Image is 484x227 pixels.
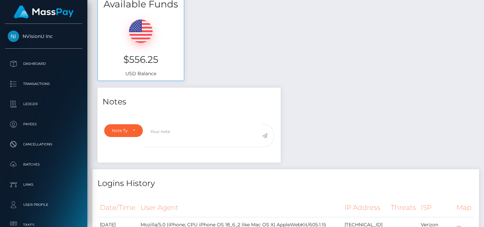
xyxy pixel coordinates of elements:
p: Batches [8,160,80,170]
button: Note Type [104,124,143,137]
a: Cancellations [5,136,82,153]
p: User Profile [8,200,80,210]
p: Links [8,180,80,190]
h4: Logins History [97,178,474,189]
a: Payees [5,116,82,133]
th: Date/Time [97,198,138,217]
th: Threats [389,198,418,217]
img: MassPay Logo [14,5,74,18]
a: Links [5,176,82,193]
a: Ledger [5,96,82,112]
a: Batches [5,156,82,173]
th: Map [454,198,474,217]
img: USD.png [129,19,153,43]
th: IP Address [342,198,389,217]
a: Dashboard [5,55,82,72]
th: ISP [418,198,454,217]
div: Note Type [112,128,127,133]
p: Cancellations [8,139,80,149]
h3: $556.25 [103,53,179,66]
div: USD Balance [98,11,184,81]
span: NVisionU Inc [5,33,82,39]
a: Transactions [5,76,82,92]
h4: Notes [103,96,276,108]
p: Transactions [8,79,80,89]
p: Payees [8,119,80,129]
p: Ledger [8,99,80,109]
img: NVisionU Inc [8,31,19,42]
p: Dashboard [8,59,80,69]
th: User Agent [138,198,342,217]
a: User Profile [5,196,82,213]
